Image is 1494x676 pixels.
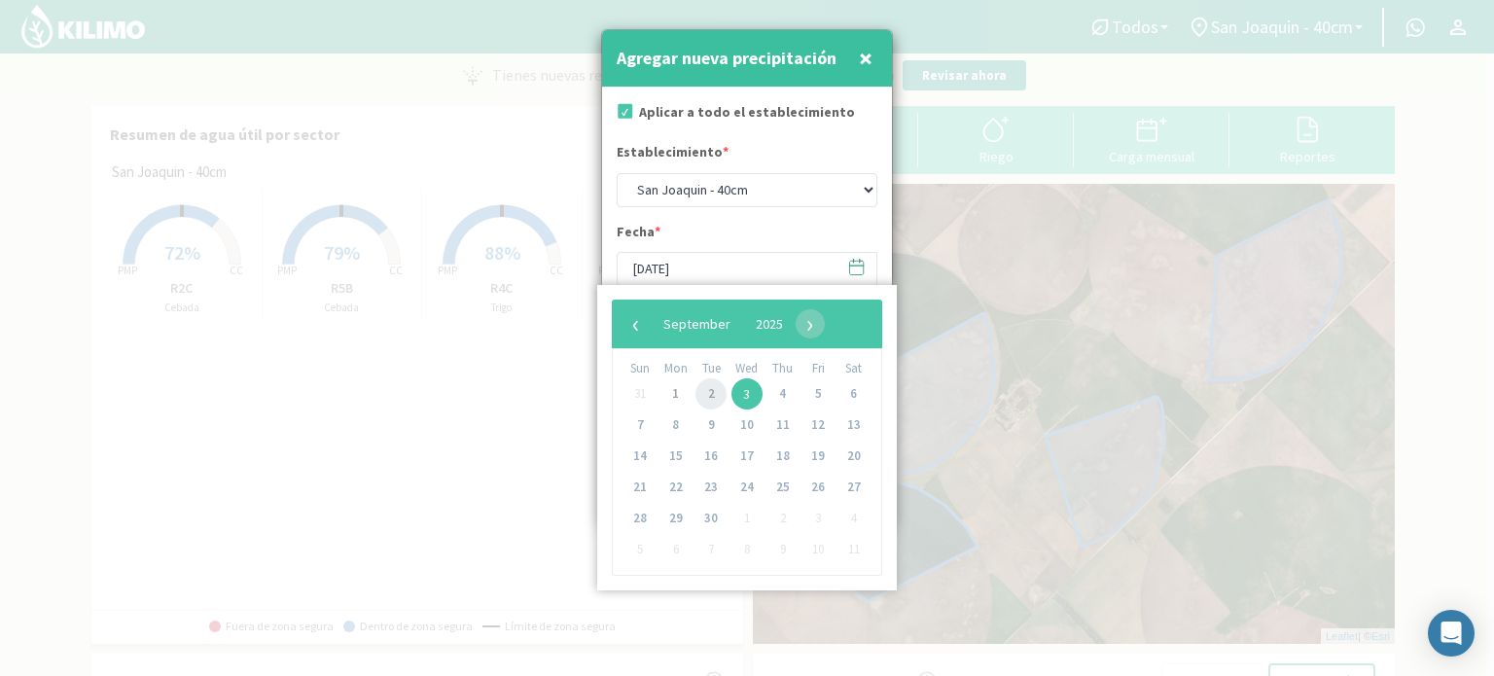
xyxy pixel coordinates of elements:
th: weekday [800,359,836,378]
span: 5 [802,378,834,409]
span: 29 [660,503,692,534]
span: 5 [624,534,656,565]
th: weekday [694,359,729,378]
span: 13 [838,409,870,441]
th: weekday [729,359,765,378]
span: 17 [731,441,763,472]
span: 1 [731,503,763,534]
span: 21 [624,472,656,503]
span: 2 [695,378,727,409]
th: weekday [836,359,871,378]
span: 9 [695,409,727,441]
span: › [796,309,825,338]
button: 2025 [743,309,796,338]
span: 10 [731,409,763,441]
span: 4 [838,503,870,534]
span: × [859,42,872,74]
button: Close [854,39,877,78]
span: 11 [838,534,870,565]
th: weekday [622,359,658,378]
bs-datepicker-container: calendar [597,285,897,590]
span: 3 [731,378,763,409]
span: 15 [660,441,692,472]
span: 28 [624,503,656,534]
th: weekday [658,359,694,378]
span: 22 [660,472,692,503]
span: 6 [838,378,870,409]
span: September [663,315,730,333]
span: 27 [838,472,870,503]
span: 25 [767,472,799,503]
button: September [651,309,743,338]
span: 18 [767,441,799,472]
span: 31 [624,378,656,409]
span: 2025 [756,315,783,333]
label: Fecha [617,222,660,247]
span: 16 [695,441,727,472]
span: 6 [660,534,692,565]
bs-datepicker-navigation-view: ​ ​ ​ [622,310,825,328]
span: 1 [660,378,692,409]
button: ‹ [622,309,651,338]
span: 10 [802,534,834,565]
span: 19 [802,441,834,472]
span: 23 [695,472,727,503]
span: 7 [695,534,727,565]
div: Open Intercom Messenger [1428,610,1475,657]
span: 11 [767,409,799,441]
span: 2 [767,503,799,534]
h4: Agregar nueva precipitación [617,45,836,72]
span: 7 [624,409,656,441]
label: Establecimiento [617,142,729,167]
span: 24 [731,472,763,503]
span: 9 [767,534,799,565]
th: weekday [765,359,800,378]
label: Aplicar a todo el establecimiento [639,102,855,123]
span: 12 [802,409,834,441]
span: 8 [660,409,692,441]
span: 3 [802,503,834,534]
span: 26 [802,472,834,503]
span: 8 [731,534,763,565]
span: 4 [767,378,799,409]
span: 20 [838,441,870,472]
span: 14 [624,441,656,472]
span: 30 [695,503,727,534]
